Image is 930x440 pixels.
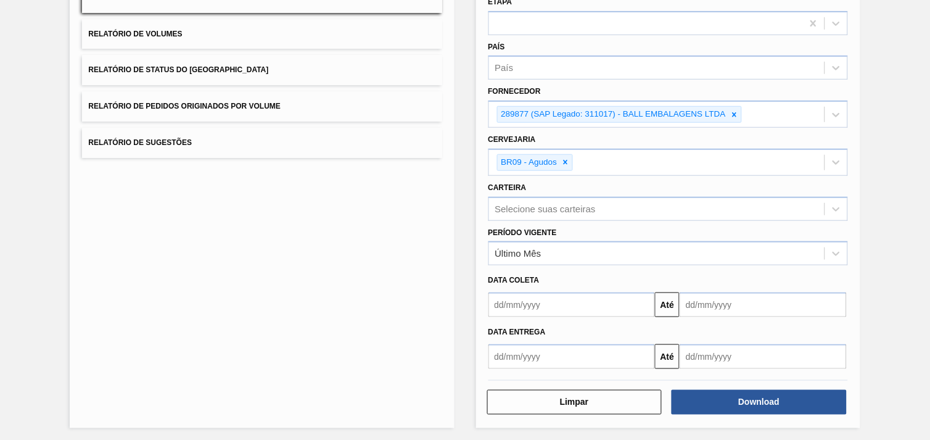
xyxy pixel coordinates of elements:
span: Relatório de Pedidos Originados por Volume [88,102,281,110]
div: Selecione suas carteiras [495,204,596,214]
label: Cervejaria [488,135,536,144]
span: Relatório de Sugestões [88,138,192,147]
label: Fornecedor [488,87,541,96]
button: Relatório de Volumes [82,19,442,49]
div: 289877 (SAP Legado: 311017) - BALL EMBALAGENS LTDA [498,107,728,122]
div: País [495,63,514,73]
span: Data entrega [488,328,546,336]
input: dd/mm/yyyy [488,344,656,369]
span: Relatório de Status do [GEOGRAPHIC_DATA] [88,65,268,74]
label: Carteira [488,183,527,192]
input: dd/mm/yyyy [680,293,847,317]
div: BR09 - Agudos [498,155,559,170]
span: Data coleta [488,276,540,284]
button: Limpar [487,390,662,415]
label: Período Vigente [488,228,557,237]
button: Relatório de Status do [GEOGRAPHIC_DATA] [82,55,442,85]
button: Download [672,390,847,415]
button: Relatório de Sugestões [82,128,442,158]
button: Até [655,293,680,317]
div: Último Mês [495,249,541,259]
input: dd/mm/yyyy [680,344,847,369]
label: País [488,43,505,51]
input: dd/mm/yyyy [488,293,656,317]
button: Relatório de Pedidos Originados por Volume [82,91,442,122]
span: Relatório de Volumes [88,30,182,38]
button: Até [655,344,680,369]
